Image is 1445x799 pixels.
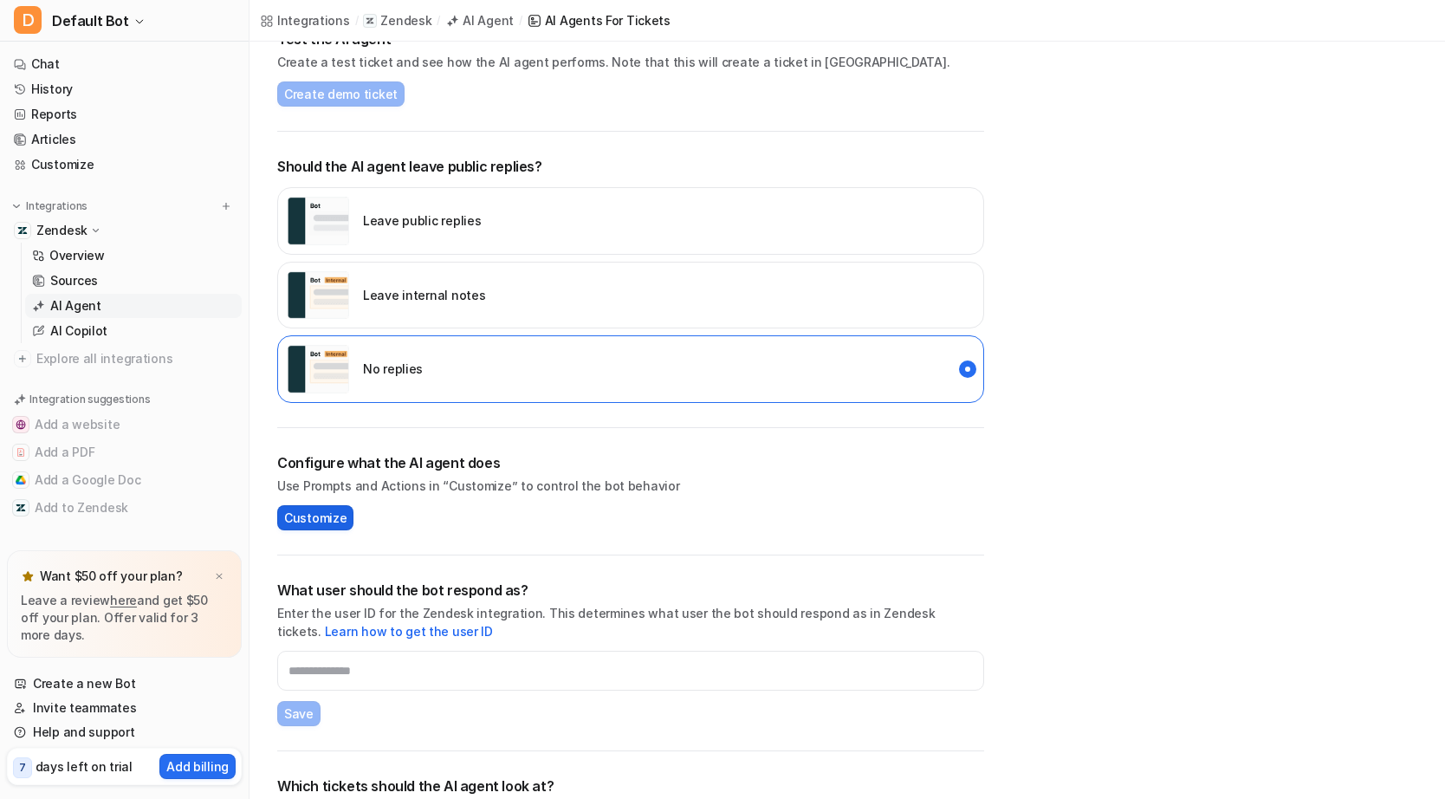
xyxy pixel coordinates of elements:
[25,294,242,318] a: AI Agent
[17,225,28,236] img: Zendesk
[277,262,984,329] div: internal_reply
[16,419,26,430] img: Add a website
[36,222,87,239] p: Zendesk
[277,452,984,473] h2: Configure what the AI agent does
[277,335,984,403] div: disabled
[287,271,349,320] img: user
[363,360,423,378] p: No replies
[21,569,35,583] img: star
[277,505,353,530] button: Customize
[277,580,984,601] h2: What user should the bot respond as?
[519,13,522,29] span: /
[14,6,42,34] span: D
[277,81,405,107] button: Create demo ticket
[260,11,350,29] a: Integrations
[277,187,984,255] div: external_reply
[7,52,242,76] a: Chat
[7,77,242,101] a: History
[16,447,26,458] img: Add a PDF
[214,571,224,582] img: x
[25,244,242,268] a: Overview
[7,347,242,371] a: Explore all integrations
[363,12,431,29] a: Zendesk
[7,102,242,127] a: Reports
[29,392,150,407] p: Integration suggestions
[36,757,133,776] p: days left on trial
[380,12,431,29] p: Zendesk
[545,11,671,29] div: AI Agents for tickets
[7,494,242,522] button: Add to ZendeskAdd to Zendesk
[7,153,242,177] a: Customize
[277,604,984,640] p: Enter the user ID for the Zendesk integration. This determines what user the bot should respond a...
[50,322,107,340] p: AI Copilot
[277,477,984,495] p: Use Prompts and Actions in “Customize” to control the bot behavior
[10,200,23,212] img: expand menu
[284,85,398,103] span: Create demo ticket
[220,200,232,212] img: menu_add.svg
[49,247,105,264] p: Overview
[7,127,242,152] a: Articles
[437,13,440,29] span: /
[287,197,349,245] img: user
[277,11,350,29] div: Integrations
[21,592,228,644] p: Leave a review and get $50 off your plan. Offer valid for 3 more days.
[7,720,242,744] a: Help and support
[14,350,31,367] img: explore all integrations
[110,593,137,607] a: here
[159,754,236,779] button: Add billing
[50,272,98,289] p: Sources
[166,757,229,776] p: Add billing
[7,438,242,466] button: Add a PDFAdd a PDF
[325,624,493,639] a: Learn how to get the user ID
[25,319,242,343] a: AI Copilot
[7,411,242,438] button: Add a websiteAdd a website
[284,509,347,527] span: Customize
[26,199,87,213] p: Integrations
[528,11,671,29] a: AI Agents for tickets
[7,696,242,720] a: Invite teammates
[277,701,321,726] button: Save
[445,11,514,29] a: AI Agent
[355,13,359,29] span: /
[16,475,26,485] img: Add a Google Doc
[16,503,26,513] img: Add to Zendesk
[19,760,26,776] p: 7
[363,286,485,304] p: Leave internal notes
[7,466,242,494] button: Add a Google DocAdd a Google Doc
[284,705,314,723] span: Save
[25,269,242,293] a: Sources
[50,297,101,315] p: AI Agent
[463,11,514,29] div: AI Agent
[277,156,984,177] p: Should the AI agent leave public replies?
[36,345,235,373] span: Explore all integrations
[40,568,183,585] p: Want $50 off your plan?
[7,672,242,696] a: Create a new Bot
[52,9,129,33] span: Default Bot
[363,211,481,230] p: Leave public replies
[287,345,349,393] img: user
[7,198,93,215] button: Integrations
[277,53,984,71] p: Create a test ticket and see how the AI agent performs. Note that this will create a ticket in [G...
[277,776,984,796] h2: Which tickets should the AI agent look at?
